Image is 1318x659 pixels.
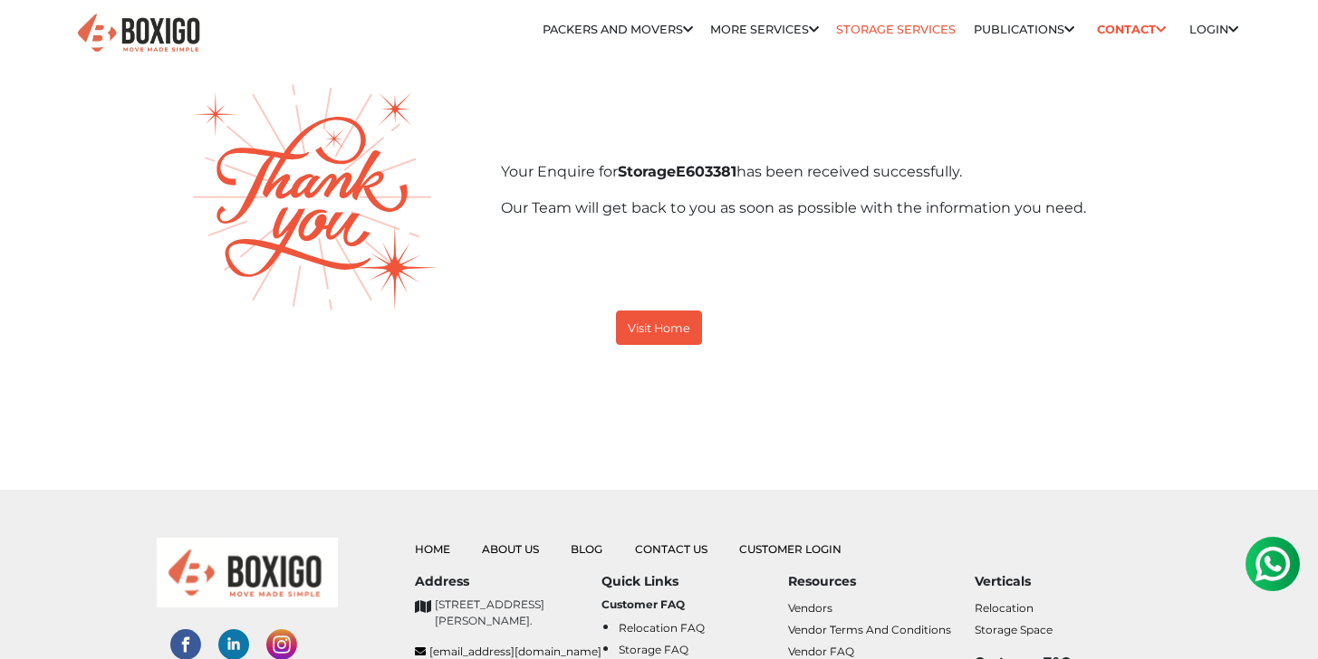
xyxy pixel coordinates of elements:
a: Relocation [975,601,1034,615]
a: Packers and Movers [543,23,693,36]
p: [STREET_ADDRESS][PERSON_NAME]. [435,597,601,629]
img: boxigo_logo_small [157,538,338,607]
a: Storage Space [975,623,1053,636]
h6: Resources [788,574,975,589]
a: Contact [1092,15,1172,43]
a: Relocation FAQ [619,621,705,635]
a: Home [415,542,450,556]
a: Contact Us [635,542,707,556]
b: E603381 [618,163,736,180]
img: thank-you [193,84,438,310]
p: Your Enquire for has been received successfully. [501,161,1162,183]
span: Storage [618,163,676,180]
a: Vendors [788,601,832,615]
a: Publications [974,23,1074,36]
h6: Quick Links [601,574,788,589]
small: Visit Home [628,321,690,335]
button: Visit Home [616,310,702,345]
a: More services [710,23,819,36]
a: Customer Login [739,542,842,556]
a: Vendor Terms and Conditions [788,623,951,636]
a: Blog [571,542,602,556]
h6: Address [415,574,601,589]
img: Boxigo [75,12,202,56]
p: Our Team will get back to you as soon as possible with the information you need. [501,197,1162,219]
b: Customer FAQ [601,597,685,611]
a: Storage Services [836,23,956,36]
h6: Verticals [975,574,1161,589]
a: Storage FAQ [619,643,688,656]
a: About Us [482,542,539,556]
a: Vendor FAQ [788,645,854,658]
img: whatsapp-icon.svg [18,18,54,54]
a: Login [1189,23,1238,36]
